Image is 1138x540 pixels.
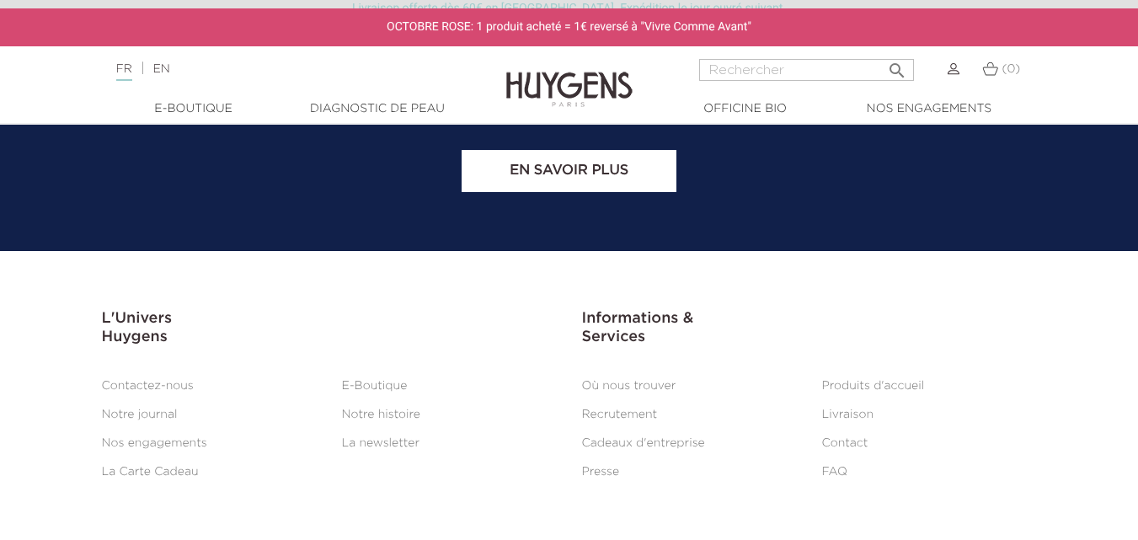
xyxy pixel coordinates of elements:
input: Rechercher [699,59,914,81]
a: FR [116,63,132,81]
a: Contactez-nous [102,380,194,392]
div: | [108,59,462,79]
button:  [882,54,912,77]
i:  [887,56,907,76]
a: Cadeaux d'entreprise [582,437,705,449]
h3: L'Univers Huygens [102,310,557,346]
a: La Carte Cadeau [102,466,199,478]
a: Nos engagements [102,437,207,449]
a: En savoir plus [462,150,676,192]
a: Diagnostic de peau [293,100,462,118]
h3: Informations & Services [582,310,1037,346]
a: EN [152,63,169,75]
a: La newsletter [342,437,420,449]
a: Où nous trouver [582,380,676,392]
a: Contact [822,437,868,449]
a: E-Boutique [342,380,408,392]
a: FAQ [822,466,847,478]
a: Nos engagements [845,100,1013,118]
a: Livraison [822,409,874,420]
a: Officine Bio [661,100,830,118]
a: Notre journal [102,409,178,420]
a: Presse [582,466,620,478]
a: Produits d'accueil [822,380,925,392]
span: (0) [1002,63,1020,75]
img: Huygens [506,45,633,110]
a: Notre histoire [342,409,420,420]
a: Recrutement [582,409,658,420]
a: E-Boutique [110,100,278,118]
